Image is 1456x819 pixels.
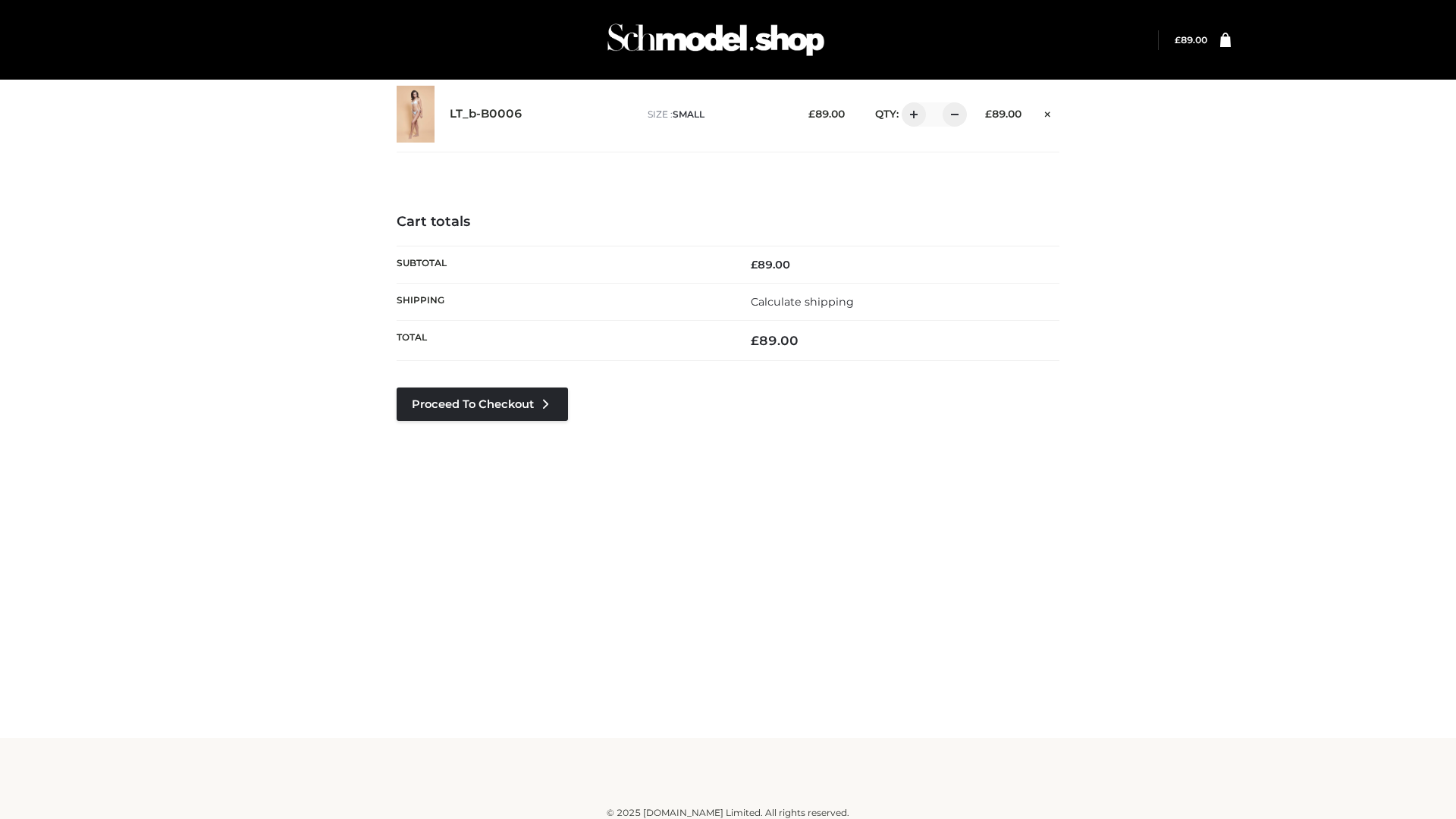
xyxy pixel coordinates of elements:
a: Proceed to Checkout [397,388,568,421]
div: QTY: [860,102,962,127]
span: £ [985,108,992,120]
span: £ [751,258,758,271]
a: Calculate shipping [751,295,854,309]
bdi: 89.00 [1175,34,1207,45]
img: LT_b-B0006 - SMALL [397,86,435,143]
bdi: 89.00 [751,333,799,348]
span: £ [751,333,759,348]
img: Schmodel Admin 964 [602,10,830,70]
bdi: 89.00 [808,108,845,120]
h4: Cart totals [397,214,1059,231]
span: £ [808,108,815,120]
th: Subtotal [397,246,728,283]
span: £ [1175,34,1181,45]
th: Total [397,321,728,361]
th: Shipping [397,283,728,320]
a: £89.00 [1175,34,1207,45]
bdi: 89.00 [751,258,790,271]
span: SMALL [673,108,704,120]
a: LT_b-B0006 [450,107,522,121]
bdi: 89.00 [985,108,1021,120]
a: Remove this item [1037,102,1059,122]
p: size : [648,108,785,121]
